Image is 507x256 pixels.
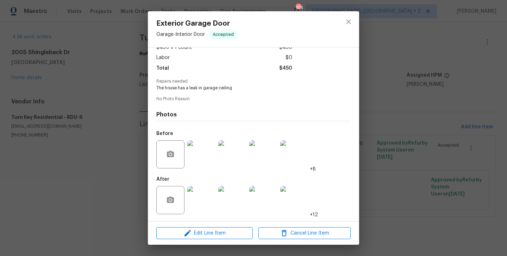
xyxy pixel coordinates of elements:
[156,20,237,27] span: Exterior Garage Door
[156,32,205,37] span: Garage - Interior Door
[296,4,301,11] div: 105
[156,177,169,182] h5: After
[156,85,331,91] span: The house has a leak in garage ceiling
[310,211,318,218] span: +12
[158,229,251,238] span: Edit Line Item
[258,227,351,239] button: Cancel Line Item
[279,63,292,73] span: $450
[156,97,351,101] span: No Photo Reason
[156,53,170,63] span: Labor
[279,43,292,53] span: $450
[261,229,349,238] span: Cancel Line Item
[156,111,351,118] h4: Photos
[340,13,357,30] button: close
[156,63,169,73] span: Total
[156,227,253,239] button: Edit Line Item
[310,166,316,173] span: +8
[156,43,192,53] span: $450 x 1 count
[156,131,173,136] h5: Before
[286,53,292,63] span: $0
[156,79,351,84] span: Repairs needed
[210,31,237,38] span: Accepted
